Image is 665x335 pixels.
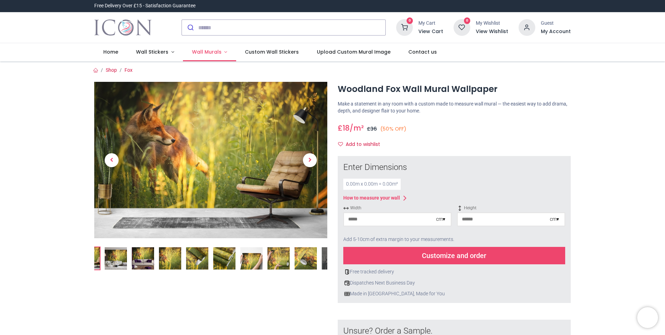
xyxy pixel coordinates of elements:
[338,123,350,133] span: £
[94,2,195,9] div: Free Delivery Over £15 - Satisfaction Guarantee
[396,24,413,30] a: 0
[343,195,400,202] div: How to measure your wall
[370,125,377,132] span: 36
[267,247,290,270] img: Extra product image
[457,205,565,211] span: Height
[343,290,565,297] div: Made in [GEOGRAPHIC_DATA], Made for You
[338,83,571,95] h1: Woodland Fox Wall Mural Wallpaper
[541,20,571,27] div: Guest
[343,179,401,190] div: 0.00 m x 0.00 m = 0.00 m²
[105,153,119,167] span: Previous
[464,17,471,24] sup: 0
[132,247,154,270] img: WS-42661-03
[637,307,658,328] iframe: Brevo live chat
[125,67,133,73] a: Fox
[94,18,152,37] a: Logo of Icon Wall Stickers
[182,20,198,35] button: Submit
[476,28,508,35] a: View Wishlist
[343,205,451,211] span: Width
[94,105,129,215] a: Previous
[418,28,443,35] a: View Cart
[94,18,152,37] img: Icon Wall Stickers
[436,216,445,223] div: cm ▾
[343,268,565,275] div: Free tracked delivery
[213,247,235,270] img: Extra product image
[343,232,565,247] div: Add 5-10cm of extra margin to your measurements.
[343,123,350,133] span: 18
[454,24,470,30] a: 0
[186,247,208,270] img: Extra product image
[407,17,413,24] sup: 0
[105,247,127,270] img: WS-42661-02
[192,48,222,55] span: Wall Murals
[240,247,263,270] img: Extra product image
[338,101,571,114] p: Make a statement in any room with a custom made to measure wall mural — the easiest way to add dr...
[338,139,386,150] button: Add to wishlistAdd to wishlist
[380,125,407,133] small: (50% OFF)
[418,20,443,27] div: My Cart
[136,48,168,55] span: Wall Stickers
[317,48,391,55] span: Upload Custom Mural Image
[344,291,350,297] img: uk
[343,247,565,264] div: Customize and order
[127,43,183,61] a: Wall Stickers
[94,82,327,238] img: Woodland Fox Wall Mural Wallpaper
[183,43,236,61] a: Wall Murals
[293,105,327,215] a: Next
[476,20,508,27] div: My Wishlist
[550,216,559,223] div: cm ▾
[408,48,437,55] span: Contact us
[541,28,571,35] a: My Account
[338,142,343,147] i: Add to wishlist
[367,125,377,132] span: £
[106,67,117,73] a: Shop
[295,247,317,270] img: Extra product image
[245,48,299,55] span: Custom Wall Stickers
[159,247,181,270] img: WS-42661-04
[343,162,565,173] div: Enter Dimensions
[350,123,364,133] span: /m²
[103,48,118,55] span: Home
[303,153,317,167] span: Next
[425,2,571,9] iframe: Customer reviews powered by Trustpilot
[343,280,565,287] div: Dispatches Next Business Day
